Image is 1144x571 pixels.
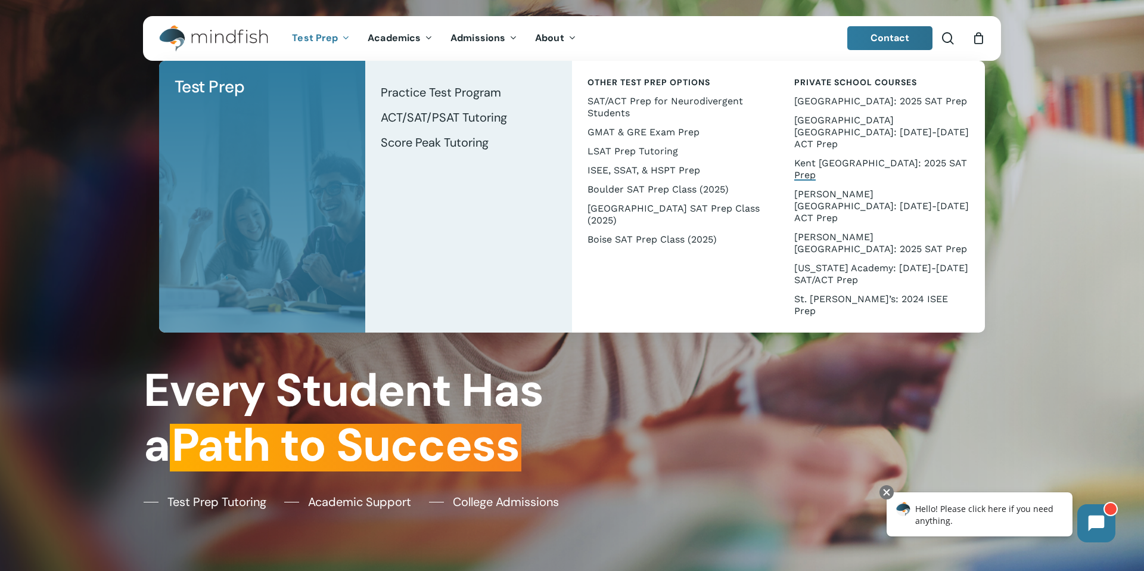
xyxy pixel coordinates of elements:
span: [PERSON_NAME][GEOGRAPHIC_DATA]: [DATE]-[DATE] ACT Prep [794,188,969,224]
a: ISEE, SSAT, & HSPT Prep [584,161,767,180]
span: Score Peak Tutoring [381,135,489,150]
span: Academic Support [308,493,411,511]
span: Boulder SAT Prep Class (2025) [587,184,729,195]
span: College Admissions [453,493,559,511]
iframe: Chatbot [874,483,1127,554]
span: [GEOGRAPHIC_DATA] [GEOGRAPHIC_DATA]: [DATE]-[DATE] ACT Prep [794,114,969,150]
a: Academic Support [284,493,411,511]
span: Admissions [450,32,505,44]
a: [PERSON_NAME][GEOGRAPHIC_DATA]: 2025 SAT Prep [791,228,974,259]
a: ACT/SAT/PSAT Tutoring [377,105,560,130]
span: Boise SAT Prep Class (2025) [587,234,717,245]
a: Score Peak Tutoring [377,130,560,155]
a: Practice Test Program [377,80,560,105]
span: [GEOGRAPHIC_DATA] SAT Prep Class (2025) [587,203,760,226]
nav: Main Menu [283,16,585,61]
a: Academics [359,33,442,44]
span: St. [PERSON_NAME]’s: 2024 ISEE Prep [794,293,948,316]
a: SAT/ACT Prep for Neurodivergent Students [584,92,767,123]
a: LSAT Prep Tutoring [584,142,767,161]
span: [US_STATE] Academy: [DATE]-[DATE] SAT/ACT Prep [794,262,968,285]
span: Academics [368,32,421,44]
a: Boise SAT Prep Class (2025) [584,230,767,249]
span: ISEE, SSAT, & HSPT Prep [587,165,700,176]
header: Main Menu [143,16,1001,61]
a: Other Test Prep Options [584,73,767,92]
span: Other Test Prep Options [587,77,710,88]
span: ACT/SAT/PSAT Tutoring [381,110,507,125]
span: About [535,32,564,44]
a: Boulder SAT Prep Class (2025) [584,180,767,199]
span: SAT/ACT Prep for Neurodivergent Students [587,95,743,119]
a: Admissions [442,33,526,44]
a: Contact [847,26,933,50]
a: [GEOGRAPHIC_DATA] [GEOGRAPHIC_DATA]: [DATE]-[DATE] ACT Prep [791,111,974,154]
h1: Every Student Has a [144,363,564,473]
span: Kent [GEOGRAPHIC_DATA]: 2025 SAT Prep [794,157,967,181]
a: [PERSON_NAME][GEOGRAPHIC_DATA]: [DATE]-[DATE] ACT Prep [791,185,974,228]
span: Test Prep Tutoring [167,493,266,511]
span: LSAT Prep Tutoring [587,145,678,157]
span: [PERSON_NAME][GEOGRAPHIC_DATA]: 2025 SAT Prep [794,231,967,255]
span: Private School Courses [794,77,917,88]
a: Kent [GEOGRAPHIC_DATA]: 2025 SAT Prep [791,154,974,185]
a: [GEOGRAPHIC_DATA] SAT Prep Class (2025) [584,199,767,230]
a: Test Prep [283,33,359,44]
a: Test Prep Tutoring [144,493,266,511]
a: About [526,33,585,44]
a: College Admissions [429,493,559,511]
span: Practice Test Program [381,85,501,100]
a: Private School Courses [791,73,974,92]
a: [GEOGRAPHIC_DATA]: 2025 SAT Prep [791,92,974,111]
a: St. [PERSON_NAME]’s: 2024 ISEE Prep [791,290,974,321]
span: GMAT & GRE Exam Prep [587,126,700,138]
em: Path to Success [170,415,521,475]
a: Test Prep [171,73,354,101]
span: Test Prep [292,32,338,44]
span: [GEOGRAPHIC_DATA]: 2025 SAT Prep [794,95,967,107]
a: GMAT & GRE Exam Prep [584,123,767,142]
span: Test Prep [175,76,245,98]
a: Cart [972,32,985,45]
span: Contact [871,32,910,44]
a: [US_STATE] Academy: [DATE]-[DATE] SAT/ACT Prep [791,259,974,290]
